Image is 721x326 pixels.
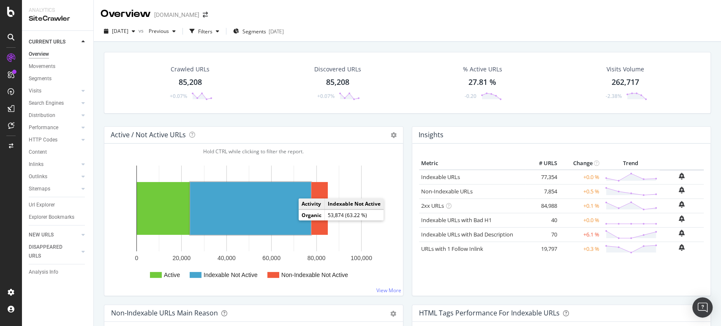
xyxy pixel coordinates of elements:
td: +6.1 % [559,227,601,242]
div: 262,717 [612,77,639,88]
text: 40,000 [218,255,236,261]
div: Overview [29,50,49,59]
a: Url Explorer [29,201,87,209]
div: Analysis Info [29,268,58,277]
div: Analytics [29,7,87,14]
i: Options [391,132,397,138]
a: Non-Indexable URLs [421,187,473,195]
div: Crawled URLs [171,65,209,73]
text: Non-Indexable Not Active [281,272,348,278]
svg: A chart. [111,157,392,289]
a: Outlinks [29,172,79,181]
div: bell-plus [679,244,685,251]
a: Analysis Info [29,268,87,277]
text: Active [164,272,180,278]
a: CURRENT URLS [29,38,79,46]
a: Overview [29,50,87,59]
span: Segments [242,28,266,35]
h4: Insights [419,129,443,141]
div: Segments [29,74,52,83]
td: Activity [299,198,325,209]
div: -0.20 [465,92,476,100]
div: % Active URLs [463,65,502,73]
td: 77,354 [525,170,559,185]
div: Search Engines [29,99,64,108]
a: NEW URLS [29,231,79,239]
div: bell-plus [679,230,685,236]
div: Discovered URLs [314,65,361,73]
div: Movements [29,62,55,71]
a: URLs with 1 Follow Inlink [421,245,483,253]
th: Trend [601,157,659,170]
div: 85,208 [326,77,349,88]
a: Visits [29,87,79,95]
text: Indexable Not Active [204,272,258,278]
div: SiteCrawler [29,14,87,24]
span: Hold CTRL while clicking to filter the report. [203,148,304,155]
div: Filters [198,28,212,35]
text: 20,000 [172,255,190,261]
td: +0.0 % [559,213,601,227]
div: bell-plus [679,173,685,179]
div: bell-plus [679,187,685,193]
span: Previous [145,27,169,35]
td: 40 [525,213,559,227]
th: Change [559,157,601,170]
a: DISAPPEARED URLS [29,243,79,261]
div: -2.38% [606,92,622,100]
td: 19,797 [525,242,559,256]
div: Sitemaps [29,185,50,193]
a: Distribution [29,111,79,120]
div: Content [29,148,47,157]
div: bell-plus [679,215,685,222]
div: [DOMAIN_NAME] [154,11,199,19]
div: Explorer Bookmarks [29,213,74,222]
th: # URLS [525,157,559,170]
a: Performance [29,123,79,132]
a: Indexable URLs with Bad Description [421,231,513,238]
div: Open Intercom Messenger [692,297,713,318]
td: +0.0 % [559,170,601,185]
div: [DATE] [269,28,284,35]
div: Non-Indexable URLs Main Reason [111,309,218,317]
button: Previous [145,24,179,38]
text: 100,000 [351,255,372,261]
div: NEW URLS [29,231,54,239]
div: bell-plus [679,201,685,208]
div: Outlinks [29,172,47,181]
span: 2025 Sep. 23rd [112,27,128,35]
a: 2xx URLs [421,202,444,209]
div: +0.07% [317,92,335,100]
div: 27.81 % [468,77,496,88]
th: Metric [419,157,525,170]
td: +0.5 % [559,184,601,198]
div: Inlinks [29,160,44,169]
div: gear [390,311,396,317]
td: +0.1 % [559,198,601,213]
text: 80,000 [307,255,326,261]
a: Indexable URLs [421,173,460,181]
div: HTTP Codes [29,136,57,144]
a: Sitemaps [29,185,79,193]
a: Indexable URLs with Bad H1 [421,216,492,224]
div: +0.07% [170,92,187,100]
div: HTML Tags Performance for Indexable URLs [419,309,560,317]
a: View More [376,287,401,294]
td: 84,988 [525,198,559,213]
div: Visits [29,87,41,95]
button: [DATE] [101,24,139,38]
a: Inlinks [29,160,79,169]
div: arrow-right-arrow-left [203,12,208,18]
td: 7,854 [525,184,559,198]
div: Distribution [29,111,55,120]
td: 53,874 (63.22 %) [325,210,384,221]
a: HTTP Codes [29,136,79,144]
div: Performance [29,123,58,132]
div: Url Explorer [29,201,55,209]
td: 70 [525,227,559,242]
div: 85,208 [179,77,202,88]
a: Movements [29,62,87,71]
div: Visits Volume [607,65,644,73]
td: +0.3 % [559,242,601,256]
